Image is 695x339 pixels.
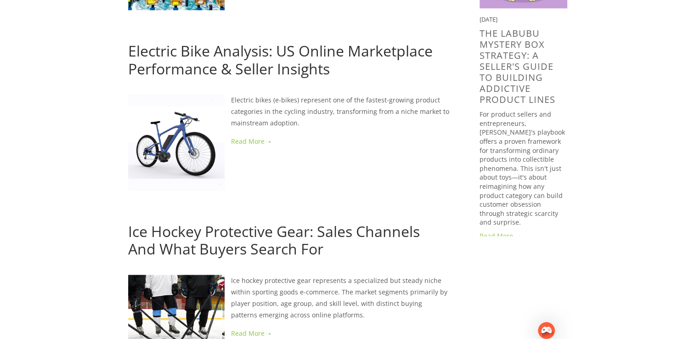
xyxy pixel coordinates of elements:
[480,110,567,227] p: For product sellers and entrepreneurs, [PERSON_NAME]'s playbook offers a proven framework for tra...
[128,94,450,129] p: Electric bikes (e-bikes) represent one of the fastest-growing product categories in the cycling i...
[128,221,420,259] a: Ice Hockey Protective Gear: Sales Channels And What Buyers Search For
[231,207,252,216] a: [DATE]
[480,232,567,241] a: Read More →
[128,94,225,191] img: Electric Bike Analysis: US Online Marketplace Performance &amp; Seller Insights
[128,41,433,78] a: Electric Bike Analysis: US Online Marketplace Performance & Seller Insights
[480,15,497,23] time: [DATE]
[480,27,555,106] a: The Labubu Mystery Box Strategy: A Seller's Guide to Building Addictive Product Lines
[128,275,450,321] p: Ice hockey protective gear represents a specialized but steady niche within sporting goods e-comm...
[231,27,252,35] a: [DATE]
